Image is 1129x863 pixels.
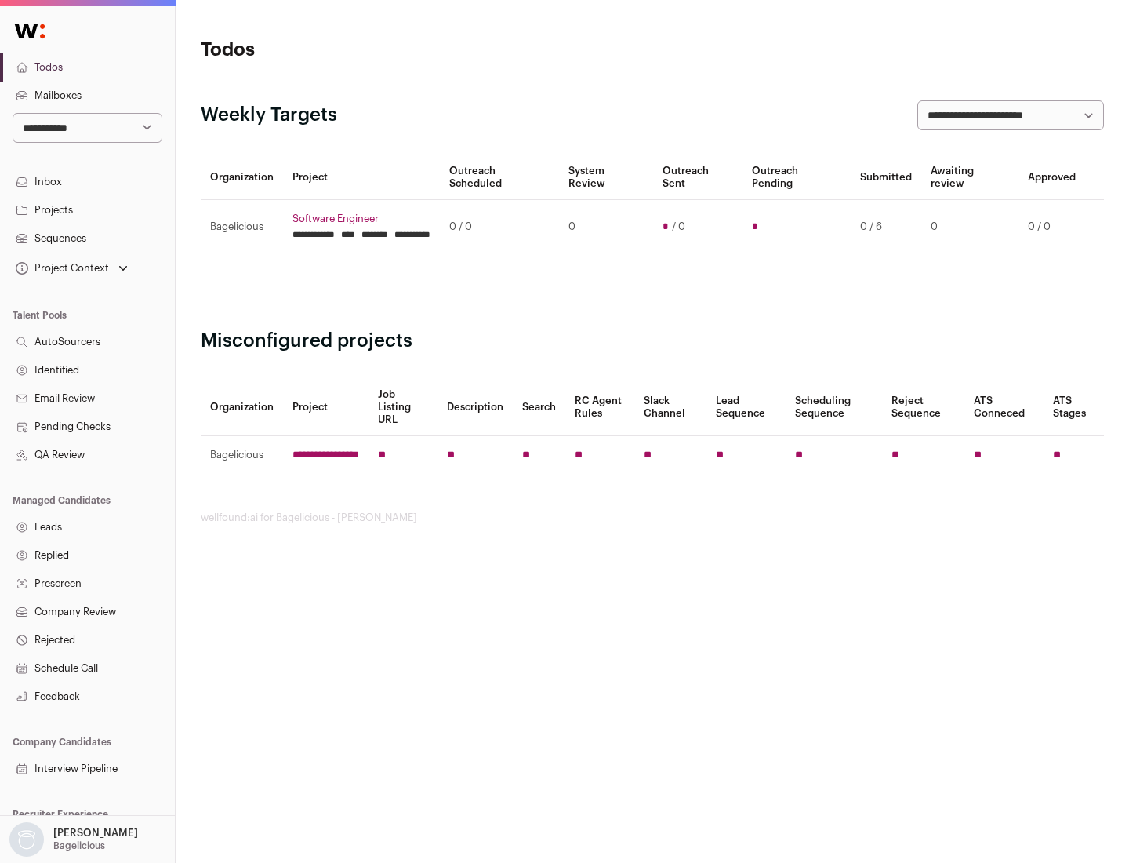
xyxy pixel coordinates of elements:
[201,436,283,475] td: Bagelicious
[1044,379,1104,436] th: ATS Stages
[706,379,786,436] th: Lead Sequence
[6,822,141,857] button: Open dropdown
[565,379,633,436] th: RC Agent Rules
[53,827,138,839] p: [PERSON_NAME]
[201,38,502,63] h1: Todos
[440,155,559,200] th: Outreach Scheduled
[786,379,882,436] th: Scheduling Sequence
[559,200,652,254] td: 0
[201,379,283,436] th: Organization
[851,155,921,200] th: Submitted
[53,839,105,852] p: Bagelicious
[9,822,44,857] img: nopic.png
[1018,200,1085,254] td: 0 / 0
[742,155,850,200] th: Outreach Pending
[368,379,437,436] th: Job Listing URL
[634,379,706,436] th: Slack Channel
[201,155,283,200] th: Organization
[283,155,440,200] th: Project
[1018,155,1085,200] th: Approved
[292,213,430,225] a: Software Engineer
[283,379,368,436] th: Project
[201,329,1104,354] h2: Misconfigured projects
[672,220,685,233] span: / 0
[201,200,283,254] td: Bagelicious
[513,379,565,436] th: Search
[559,155,652,200] th: System Review
[440,200,559,254] td: 0 / 0
[201,512,1104,524] footer: wellfound:ai for Bagelicious - [PERSON_NAME]
[921,200,1018,254] td: 0
[13,257,131,279] button: Open dropdown
[964,379,1043,436] th: ATS Conneced
[851,200,921,254] td: 0 / 6
[882,379,965,436] th: Reject Sequence
[921,155,1018,200] th: Awaiting review
[201,103,337,128] h2: Weekly Targets
[13,262,109,275] div: Project Context
[6,16,53,47] img: Wellfound
[437,379,513,436] th: Description
[653,155,743,200] th: Outreach Sent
